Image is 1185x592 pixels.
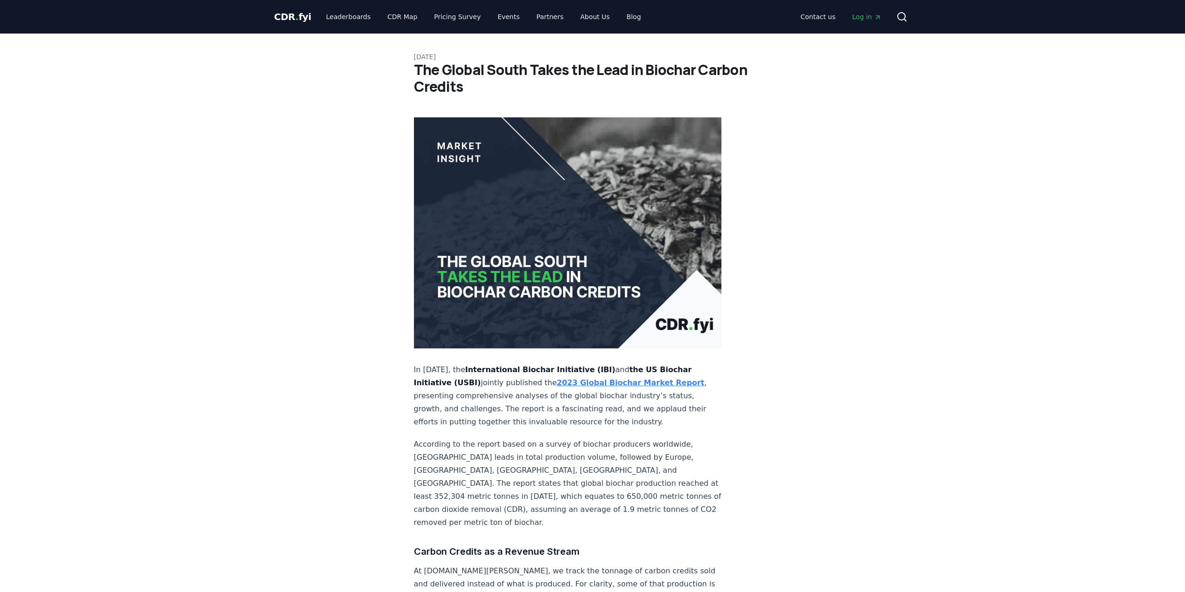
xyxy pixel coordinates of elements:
[793,8,888,25] nav: Main
[793,8,843,25] a: Contact us
[414,363,722,429] p: In [DATE], the and jointly published the , presenting comprehensive analyses of the global biocha...
[274,11,311,22] span: CDR fyi
[465,365,616,374] strong: International Biochar Initiative (IBI)
[414,52,772,61] p: [DATE]
[318,8,378,25] a: Leaderboards
[845,8,888,25] a: Log in
[619,8,649,25] a: Blog
[852,12,881,21] span: Log in
[573,8,617,25] a: About Us
[529,8,571,25] a: Partners
[490,8,527,25] a: Events
[414,544,722,559] h3: Carbon Credits as a Revenue Stream
[557,378,704,387] a: 2023 Global Biochar Market Report
[295,11,298,22] span: .
[318,8,648,25] nav: Main
[414,61,772,95] h1: The Global South Takes the Lead in Biochar Carbon Credits
[274,10,311,23] a: CDR.fyi
[427,8,488,25] a: Pricing Survey
[380,8,425,25] a: CDR Map
[414,438,722,529] p: According to the report based on a survey of biochar producers worldwide, [GEOGRAPHIC_DATA] leads...
[414,117,722,348] img: blog post image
